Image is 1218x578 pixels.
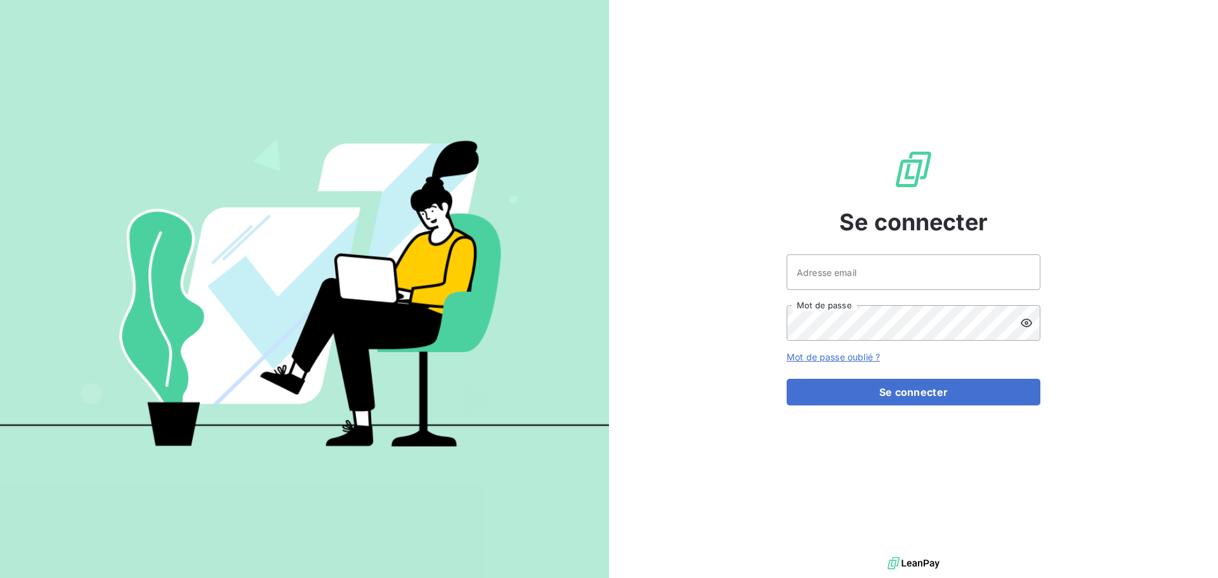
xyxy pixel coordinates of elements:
button: Se connecter [787,379,1040,405]
a: Mot de passe oublié ? [787,351,880,362]
input: placeholder [787,254,1040,290]
img: logo [887,554,940,573]
img: Logo LeanPay [893,149,934,190]
span: Se connecter [839,205,988,239]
